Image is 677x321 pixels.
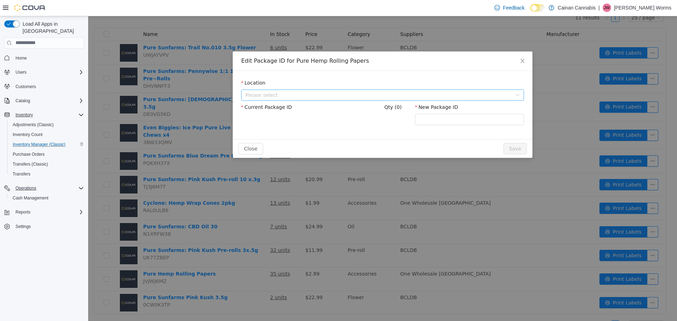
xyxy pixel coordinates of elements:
[16,84,36,89] span: Customers
[7,140,87,149] button: Inventory Manager (Classic)
[16,98,30,104] span: Catalog
[432,42,437,48] i: icon: close
[7,149,87,159] button: Purchase Orders
[13,171,30,177] span: Transfers
[13,184,39,192] button: Operations
[1,110,87,120] button: Inventory
[16,224,31,229] span: Settings
[16,69,26,75] span: Users
[13,82,84,91] span: Customers
[13,97,84,105] span: Catalog
[153,64,177,69] label: Location
[13,54,84,62] span: Home
[10,170,84,178] span: Transfers
[10,170,33,178] a: Transfers
[327,88,370,94] label: New Package ID
[492,1,527,15] a: Feedback
[157,75,424,82] span: Please select
[603,4,611,12] div: Jordon Worms
[13,68,29,76] button: Users
[13,142,66,147] span: Inventory Manager (Classic)
[598,4,600,12] p: |
[13,195,48,201] span: Cash Management
[13,82,39,91] a: Customers
[16,55,27,61] span: Home
[427,77,432,82] i: icon: down
[13,122,54,128] span: Adjustments (Classic)
[1,53,87,63] button: Home
[14,4,46,11] img: Cova
[1,207,87,217] button: Reports
[1,221,87,232] button: Settings
[10,194,84,202] span: Cash Management
[13,152,45,157] span: Purchase Orders
[13,184,84,192] span: Operations
[16,112,33,118] span: Inventory
[10,160,84,168] span: Transfers (Classic)
[153,41,436,49] div: Edit Package ID for Pure Hemp Rolling Papers
[1,81,87,92] button: Customers
[13,68,84,76] span: Users
[10,160,51,168] a: Transfers (Classic)
[13,97,33,105] button: Catalog
[327,98,436,109] input: New Package ID
[10,150,48,159] a: Purchase Orders
[614,4,671,12] p: [PERSON_NAME] Worms
[530,4,545,12] input: Dark Mode
[13,222,84,231] span: Settings
[415,127,439,138] button: Save
[7,120,87,130] button: Adjustments (Classic)
[10,140,68,149] a: Inventory Manager (Classic)
[4,50,84,250] nav: Complex example
[10,130,45,139] a: Inventory Count
[20,20,84,35] span: Load All Apps in [GEOGRAPHIC_DATA]
[13,222,33,231] a: Settings
[503,4,524,11] span: Feedback
[425,35,444,55] button: Close
[1,96,87,106] button: Catalog
[13,54,30,62] a: Home
[13,132,43,137] span: Inventory Count
[10,130,84,139] span: Inventory Count
[604,4,610,12] span: JW
[153,88,204,94] label: Current Package ID
[7,130,87,140] button: Inventory Count
[13,208,84,216] span: Reports
[10,121,56,129] a: Adjustments (Classic)
[10,150,84,159] span: Purchase Orders
[16,185,36,191] span: Operations
[16,209,30,215] span: Reports
[13,208,33,216] button: Reports
[150,127,175,138] button: Close
[1,67,87,77] button: Users
[10,140,84,149] span: Inventory Manager (Classic)
[13,111,84,119] span: Inventory
[7,193,87,203] button: Cash Management
[7,169,87,179] button: Transfers
[13,111,36,119] button: Inventory
[1,183,87,193] button: Operations
[7,159,87,169] button: Transfers (Classic)
[558,4,596,12] p: Cainan Cannabis
[10,194,51,202] a: Cash Management
[296,88,313,94] label: Qty (0)
[13,161,48,167] span: Transfers (Classic)
[10,121,84,129] span: Adjustments (Classic)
